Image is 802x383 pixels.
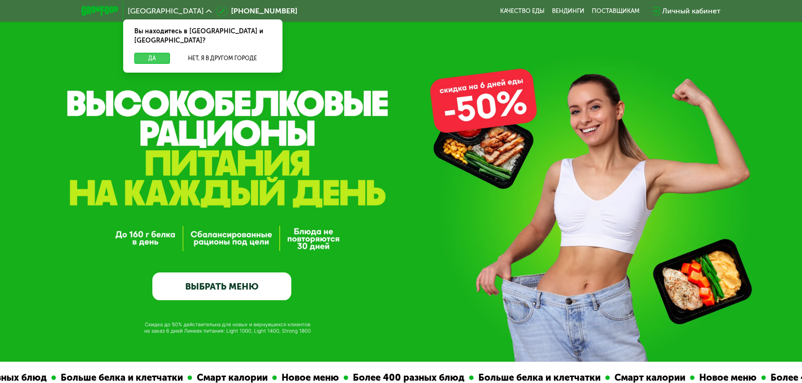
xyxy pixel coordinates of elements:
[123,19,282,53] div: Вы находитесь в [GEOGRAPHIC_DATA] и [GEOGRAPHIC_DATA]?
[216,6,297,17] a: [PHONE_NUMBER]
[134,53,170,64] button: Да
[128,7,204,15] span: [GEOGRAPHIC_DATA]
[552,7,584,15] a: Вендинги
[500,7,545,15] a: Качество еды
[174,53,271,64] button: Нет, я в другом городе
[662,6,721,17] div: Личный кабинет
[592,7,639,15] div: поставщикам
[152,272,291,300] a: ВЫБРАТЬ МЕНЮ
